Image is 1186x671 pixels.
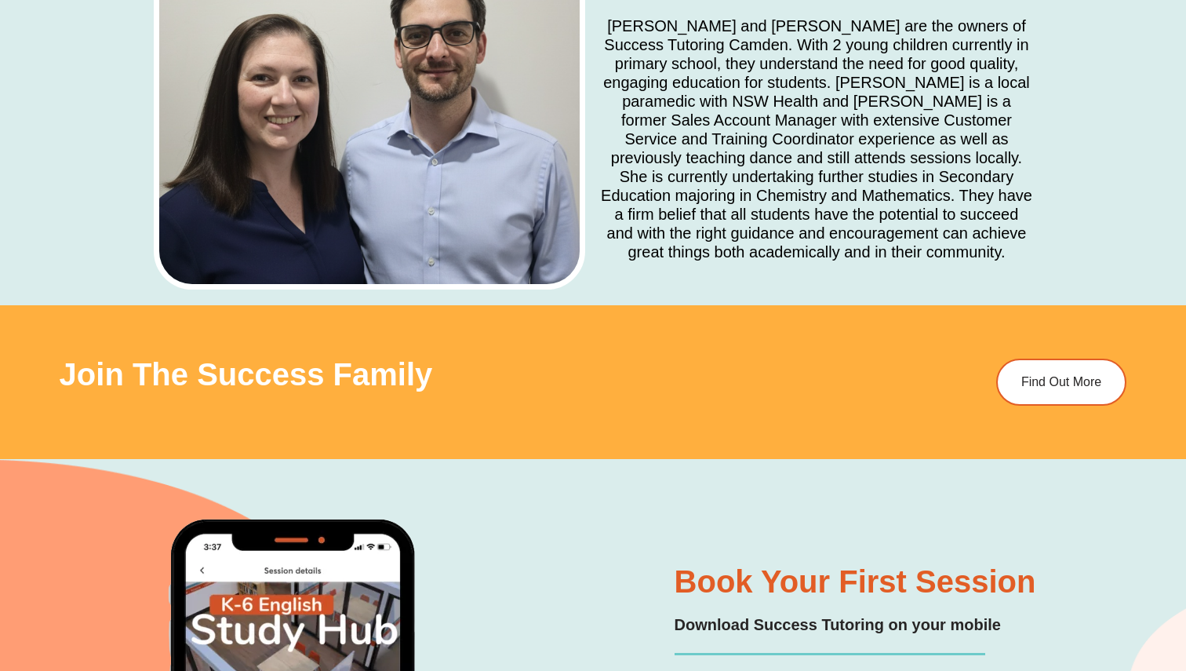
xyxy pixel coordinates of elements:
h5: [PERSON_NAME] and [PERSON_NAME] are the owners of Success Tutoring Camden. With 2 young children ... [601,16,1032,261]
h2: Book Your First Session [675,566,1119,597]
a: Find Out More [996,359,1126,406]
iframe: Chat Widget [1108,596,1186,671]
h2: Join The Success Family [60,359,901,390]
h2: Download Success Tutoring on your mobile [675,613,1119,637]
span: Find Out More [1021,376,1101,388]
